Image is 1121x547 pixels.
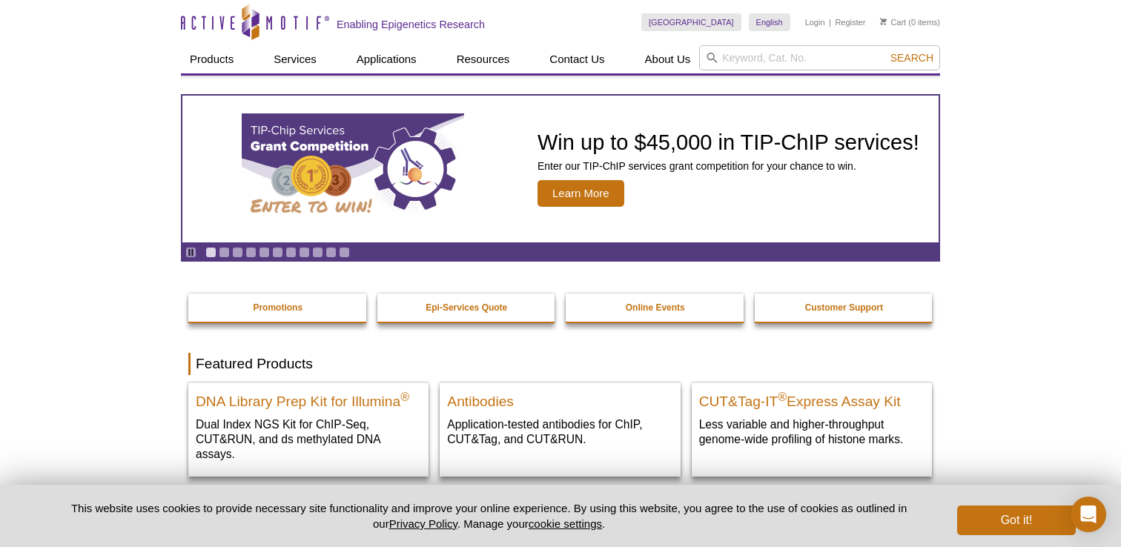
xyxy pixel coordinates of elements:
[188,353,933,375] h2: Featured Products
[196,387,421,409] h2: DNA Library Prep Kit for Illumina
[285,247,297,258] a: Go to slide 7
[529,517,602,530] button: cookie settings
[337,18,485,31] h2: Enabling Epigenetics Research
[829,13,831,31] li: |
[205,247,216,258] a: Go to slide 1
[272,247,283,258] a: Go to slide 6
[219,247,230,258] a: Go to slide 2
[755,294,934,322] a: Customer Support
[1071,497,1106,532] div: Open Intercom Messenger
[880,13,940,31] li: (0 items)
[348,45,426,73] a: Applications
[540,45,613,73] a: Contact Us
[778,391,787,403] sup: ®
[245,247,257,258] a: Go to slide 4
[566,294,745,322] a: Online Events
[880,17,906,27] a: Cart
[957,505,1076,535] button: Got it!
[377,294,557,322] a: Epi-Services Quote
[636,45,700,73] a: About Us
[185,247,196,258] a: Toggle autoplay
[188,382,429,477] a: DNA Library Prep Kit for Illumina DNA Library Prep Kit for Illumina® Dual Index NGS Kit for ChIP-...
[890,52,933,64] span: Search
[253,302,302,313] strong: Promotions
[626,302,685,313] strong: Online Events
[325,247,337,258] a: Go to slide 10
[538,159,919,173] p: Enter our TIP-ChIP services grant competition for your chance to win.
[749,13,790,31] a: English
[299,247,310,258] a: Go to slide 8
[447,417,672,447] p: Application-tested antibodies for ChIP, CUT&Tag, and CUT&RUN.
[232,247,243,258] a: Go to slide 3
[880,18,887,25] img: Your Cart
[188,294,368,322] a: Promotions
[312,247,323,258] a: Go to slide 9
[45,500,933,531] p: This website uses cookies to provide necessary site functionality and improve your online experie...
[426,302,507,313] strong: Epi-Services Quote
[196,417,421,462] p: Dual Index NGS Kit for ChIP-Seq, CUT&RUN, and ds methylated DNA assays.
[259,247,270,258] a: Go to slide 5
[805,302,883,313] strong: Customer Support
[886,51,938,64] button: Search
[400,391,409,403] sup: ®
[805,17,825,27] a: Login
[447,387,672,409] h2: Antibodies
[448,45,519,73] a: Resources
[242,113,464,225] img: TIP-ChIP Services Grant Competition
[699,417,925,447] p: Less variable and higher-throughput genome-wide profiling of histone marks​.
[692,382,932,462] a: CUT&Tag-IT® Express Assay Kit CUT&Tag-IT®Express Assay Kit Less variable and higher-throughput ge...
[538,131,919,153] h2: Win up to $45,000 in TIP-ChIP services!
[182,96,939,242] article: TIP-ChIP Services Grant Competition
[835,17,865,27] a: Register
[699,387,925,409] h2: CUT&Tag-IT Express Assay Kit
[389,517,457,530] a: Privacy Policy
[641,13,741,31] a: [GEOGRAPHIC_DATA]
[538,180,624,207] span: Learn More
[265,45,325,73] a: Services
[339,247,350,258] a: Go to slide 11
[182,96,939,242] a: TIP-ChIP Services Grant Competition Win up to $45,000 in TIP-ChIP services! Enter our TIP-ChIP se...
[440,382,680,462] a: All Antibodies Antibodies Application-tested antibodies for ChIP, CUT&Tag, and CUT&RUN.
[181,45,242,73] a: Products
[699,45,940,70] input: Keyword, Cat. No.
